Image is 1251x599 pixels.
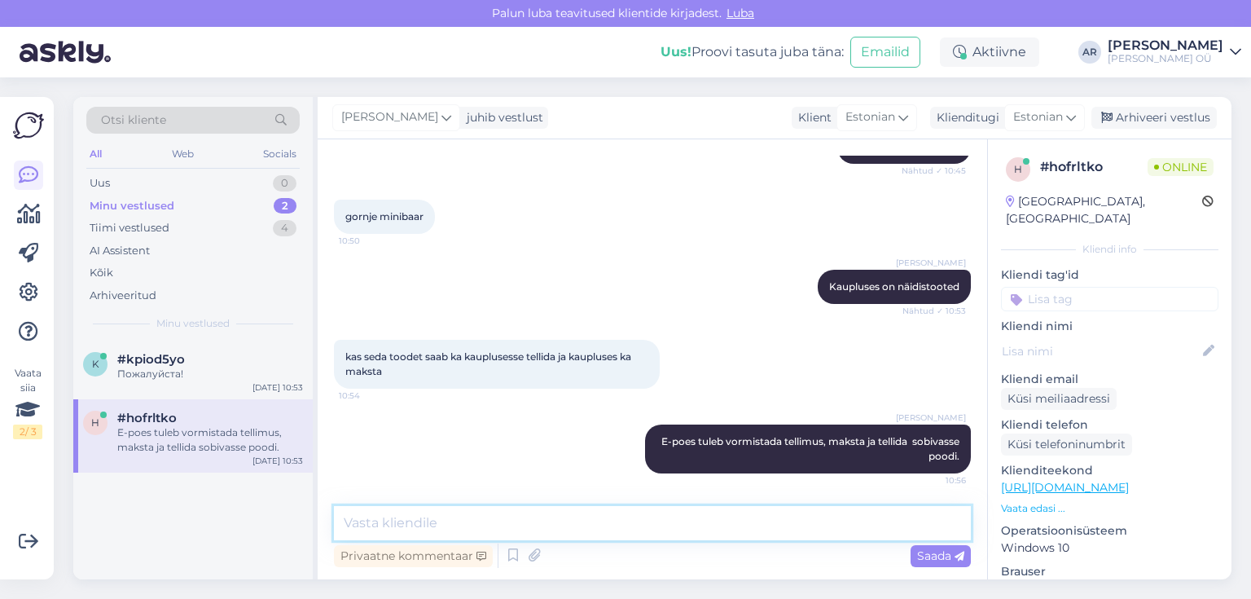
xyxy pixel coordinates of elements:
[1001,462,1218,479] p: Klienditeekond
[1001,416,1218,434] p: Kliendi telefon
[1148,158,1214,176] span: Online
[661,42,844,62] div: Proovi tasuta juba täna:
[117,367,303,381] div: Пожалуйста!
[661,44,691,59] b: Uus!
[1014,163,1022,175] span: h
[339,390,400,402] span: 10:54
[334,545,493,567] div: Privaatne kommentaar
[1001,318,1218,335] p: Kliendi nimi
[252,455,303,467] div: [DATE] 10:53
[1108,39,1223,52] div: [PERSON_NAME]
[1002,342,1200,360] input: Lisa nimi
[341,108,438,126] span: [PERSON_NAME]
[273,220,296,236] div: 4
[90,220,169,236] div: Tiimi vestlused
[940,37,1039,67] div: Aktiivne
[90,265,113,281] div: Kõik
[845,108,895,126] span: Estonian
[1001,434,1132,456] div: Küsi telefoninumbrit
[1040,157,1148,177] div: # hofrltko
[345,350,634,377] span: kas seda toodet saab ka kauplusesse tellida ja kaupluses ka maksta
[169,143,197,165] div: Web
[90,198,174,214] div: Minu vestlused
[117,352,185,367] span: #kpiod5yo
[1001,371,1218,388] p: Kliendi email
[90,288,156,304] div: Arhiveeritud
[792,109,832,126] div: Klient
[101,112,166,129] span: Otsi kliente
[1108,52,1223,65] div: [PERSON_NAME] OÜ
[90,243,150,259] div: AI Assistent
[1001,287,1218,311] input: Lisa tag
[1001,266,1218,284] p: Kliendi tag'id
[905,474,966,487] span: 10:56
[260,143,300,165] div: Socials
[90,175,110,192] div: Uus
[902,305,966,317] span: Nähtud ✓ 10:53
[1001,480,1129,495] a: [URL][DOMAIN_NAME]
[661,435,962,462] span: E-poes tuleb vormistada tellimus, maksta ja tellida sobivasse poodi.
[156,316,230,331] span: Minu vestlused
[345,210,424,222] span: gornje minibaar
[1001,501,1218,516] p: Vaata edasi ...
[896,412,966,424] span: [PERSON_NAME]
[1001,242,1218,257] div: Kliendi info
[92,358,99,370] span: k
[1006,193,1202,227] div: [GEOGRAPHIC_DATA], [GEOGRAPHIC_DATA]
[1001,540,1218,557] p: Windows 10
[91,416,99,429] span: h
[1078,41,1101,64] div: AR
[1001,388,1117,410] div: Küsi meiliaadressi
[896,257,966,269] span: [PERSON_NAME]
[902,165,966,177] span: Nähtud ✓ 10:45
[917,548,964,563] span: Saada
[1001,563,1218,580] p: Brauser
[339,235,400,247] span: 10:50
[722,6,759,20] span: Luba
[1013,108,1063,126] span: Estonian
[274,198,296,214] div: 2
[86,143,105,165] div: All
[117,411,177,425] span: #hofrltko
[829,280,959,293] span: Kaupluses on näidistooted
[460,109,543,126] div: juhib vestlust
[252,381,303,394] div: [DATE] 10:53
[1001,522,1218,540] p: Operatsioonisüsteem
[273,175,296,192] div: 0
[117,425,303,455] div: E-poes tuleb vormistada tellimus, maksta ja tellida sobivasse poodi.
[1108,39,1241,65] a: [PERSON_NAME][PERSON_NAME] OÜ
[850,37,920,68] button: Emailid
[930,109,999,126] div: Klienditugi
[13,366,42,439] div: Vaata siia
[13,110,44,141] img: Askly Logo
[1091,107,1217,129] div: Arhiveeri vestlus
[13,425,42,439] div: 2 / 3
